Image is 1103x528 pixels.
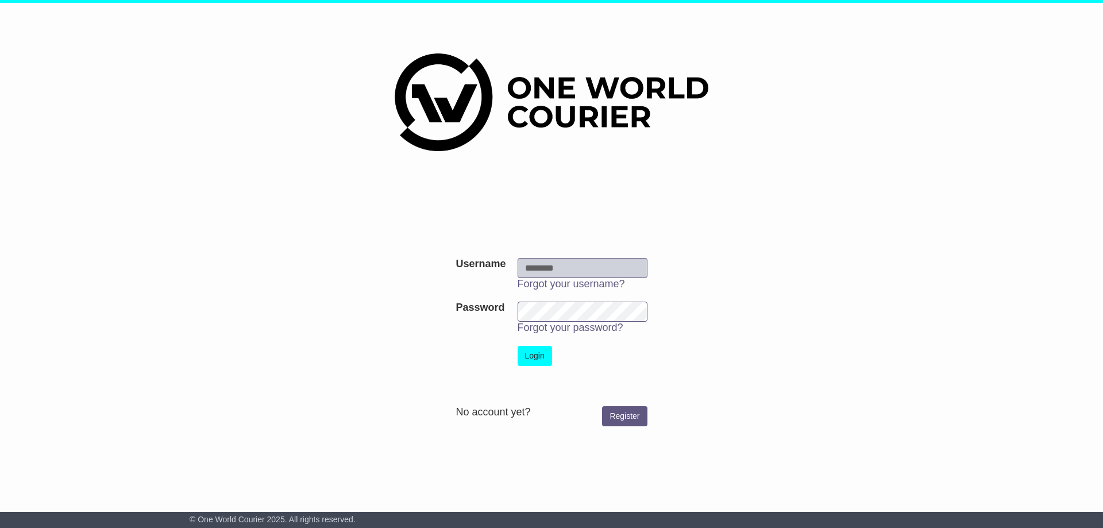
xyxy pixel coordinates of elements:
[602,406,647,426] a: Register
[456,258,506,271] label: Username
[518,346,552,366] button: Login
[518,278,625,290] a: Forgot your username?
[518,322,623,333] a: Forgot your password?
[190,515,356,524] span: © One World Courier 2025. All rights reserved.
[395,53,708,151] img: One World
[456,406,647,419] div: No account yet?
[456,302,504,314] label: Password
